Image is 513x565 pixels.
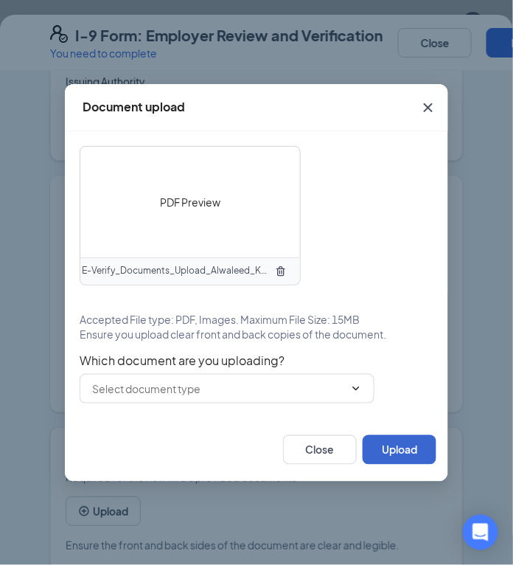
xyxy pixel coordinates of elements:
[92,381,344,397] input: Select document type
[83,99,185,115] div: Document upload
[350,383,362,395] svg: ChevronDown
[160,194,220,210] span: PDF Preview
[463,515,498,550] div: Open Intercom Messenger
[275,266,287,277] svg: TrashOutline
[82,264,269,278] span: E-Verify_Documents_Upload_Alwaleed_Khalid_Hawwary_uploadedfile_20251004.pdf.pdf.pdf
[419,99,437,117] svg: Cross
[80,353,433,368] span: Which document are you uploading?
[80,312,360,327] span: Accepted File type: PDF, Images. Maximum File Size: 15MB
[269,260,293,283] button: TrashOutline
[283,435,357,465] button: Close
[80,327,386,342] span: Ensure you upload clear front and back copies of the document.
[408,84,448,131] button: Close
[363,435,436,465] button: Upload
